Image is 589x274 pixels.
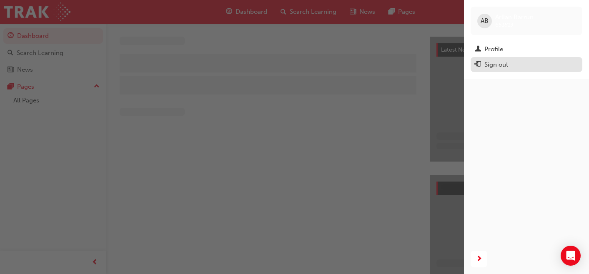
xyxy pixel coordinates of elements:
span: next-icon [476,254,482,264]
a: Profile [471,42,582,57]
span: Arllan Barrun [495,13,534,21]
div: Profile [484,45,503,54]
button: Sign out [471,57,582,72]
span: 651813 [495,21,514,28]
span: exit-icon [475,61,481,69]
div: Open Intercom Messenger [561,246,581,266]
span: man-icon [475,46,481,53]
div: Sign out [484,60,508,70]
span: AB [481,16,489,26]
